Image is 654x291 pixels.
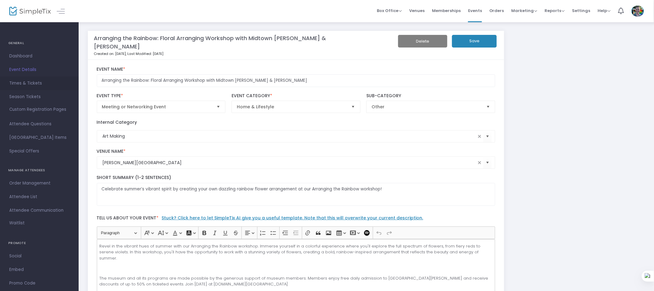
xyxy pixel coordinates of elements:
[126,51,163,56] span: , Last Modified: [DATE]
[476,159,483,166] span: clear
[101,229,133,237] span: Paragraph
[237,104,347,110] span: Home & Lifestyle
[9,79,69,87] span: Times & Tickets
[94,212,498,227] label: Tell us about your event
[97,67,495,72] label: Event Name
[9,220,25,226] span: Waitlist
[9,106,66,113] span: Custom Registration Pages
[162,215,423,221] a: Stuck? Click here to let SimpleTix AI give you a useful template. Note that this will overwrite y...
[452,35,497,48] button: Save
[409,3,425,19] span: Venues
[483,130,492,143] button: Select
[9,193,69,201] span: Attendee List
[97,174,171,181] span: Short Summary (1-2 Sentences)
[9,252,69,260] span: Social
[9,120,69,128] span: Attendee Questions
[9,134,69,142] span: [GEOGRAPHIC_DATA] Items
[9,266,69,274] span: Embed
[94,51,364,56] p: Created on: [DATE]
[432,3,461,19] span: Memberships
[102,104,212,110] span: Meeting or Networking Event
[349,101,358,113] button: Select
[9,93,69,101] span: Season Tickets
[99,275,492,287] p: The museum and all its programs are made possible by the generous support of museum members. Memb...
[8,37,70,49] h4: GENERAL
[9,52,69,60] span: Dashboard
[572,3,590,19] span: Settings
[476,133,483,140] span: clear
[8,237,70,249] h4: PROMOTE
[214,101,223,113] button: Select
[97,93,226,99] label: Event Type
[9,279,69,287] span: Promo Code
[9,147,69,155] span: Special Offers
[9,66,69,74] span: Event Details
[97,149,495,154] label: Venue Name
[545,8,565,14] span: Reports
[372,104,481,110] span: Other
[97,74,495,87] input: Enter Event Name
[366,93,495,99] label: Sub-Category
[98,228,140,238] button: Paragraph
[483,156,492,169] button: Select
[99,243,492,261] p: Revel in the vibrant hues of summer with our Arranging the Rainbow workshop. Immerse yourself in ...
[9,179,69,187] span: Order Management
[377,8,402,14] span: Box Office
[94,34,364,51] m-panel-title: Arranging the Rainbow: Floral Arranging Workshop with Midtown [PERSON_NAME] & [PERSON_NAME]
[468,3,482,19] span: Events
[512,8,537,14] span: Marketing
[398,35,447,48] button: Delete
[103,133,476,139] input: Select Event Internal Category
[9,206,69,214] span: Attendee Communication
[489,3,504,19] span: Orders
[598,8,611,14] span: Help
[97,119,137,126] label: Internal Category
[232,93,360,99] label: Event Category
[103,160,476,166] input: Select Venue
[484,101,492,113] button: Select
[97,227,495,239] div: Editor toolbar
[8,164,70,177] h4: MANAGE ATTENDEES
